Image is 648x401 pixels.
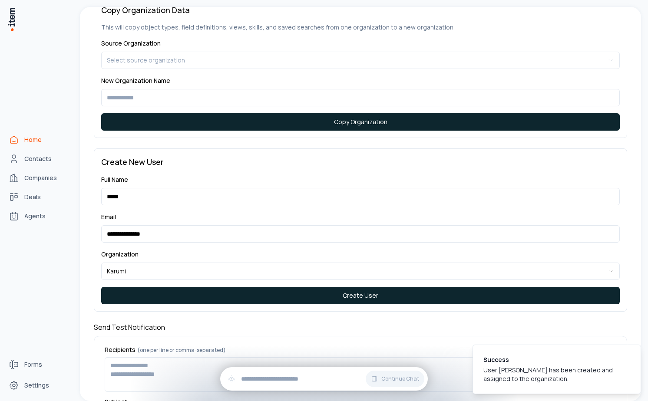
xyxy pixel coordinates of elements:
a: Companies [5,169,71,187]
label: Recipients [105,347,616,354]
h3: Copy Organization Data [101,4,620,16]
a: deals [5,188,71,206]
label: New Organization Name [101,76,170,85]
p: This will copy object types, field definitions, views, skills, and saved searches from one organi... [101,23,620,32]
a: Settings [5,377,71,394]
button: Create User [101,287,620,304]
h4: Send Test Notification [94,322,627,332]
span: Home [24,135,42,144]
span: Settings [24,381,49,390]
img: Item Brain Logo [7,7,16,32]
a: Home [5,131,71,148]
label: Email [101,213,116,221]
span: Continue Chat [381,375,419,382]
span: Companies [24,174,57,182]
label: Source Organization [101,39,161,47]
button: Copy Organization [101,113,620,131]
a: Agents [5,207,71,225]
span: Deals [24,193,41,201]
span: Contacts [24,154,52,163]
span: Forms [24,360,42,369]
div: Success [483,355,627,364]
div: Continue Chat [220,367,428,391]
a: Forms [5,356,71,373]
span: (one per line or comma-separated) [137,346,226,354]
button: Continue Chat [366,371,424,387]
label: Full Name [101,175,128,184]
div: User [PERSON_NAME] has been created and assigned to the organization. [483,366,627,383]
label: Organization [101,250,139,258]
span: Agents [24,212,46,220]
a: Contacts [5,150,71,168]
h3: Create New User [101,156,620,168]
